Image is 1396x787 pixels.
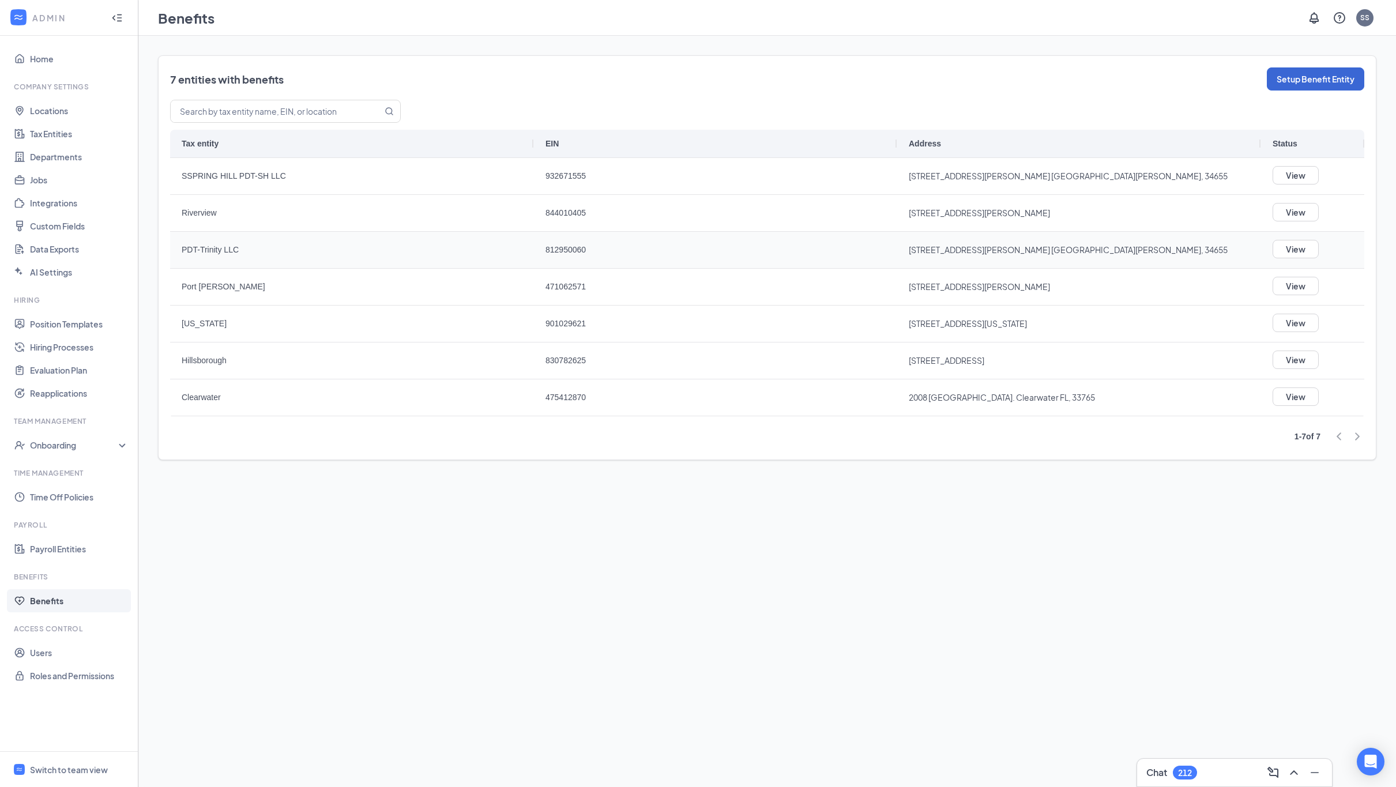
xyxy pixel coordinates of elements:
[30,47,129,70] a: Home
[545,139,559,148] span: EIN
[30,336,129,359] a: Hiring Processes
[182,232,522,268] span: PDT-Trinity LLC
[1304,763,1323,782] button: Minimize
[170,72,284,86] h2: 7 entities with benefits
[111,12,123,24] svg: Collapse
[1273,387,1319,406] button: View
[30,439,119,451] div: Onboarding
[1333,11,1346,25] svg: QuestionInfo
[1273,314,1319,332] button: View
[1273,240,1319,258] button: View
[158,8,215,28] h1: Benefits
[909,306,1250,341] span: [STREET_ADDRESS][US_STATE]
[909,232,1250,268] span: [STREET_ADDRESS][PERSON_NAME] [GEOGRAPHIC_DATA][PERSON_NAME], 34655
[909,269,1250,304] span: [STREET_ADDRESS][PERSON_NAME]
[1266,766,1280,780] svg: ComposeMessage
[909,159,1250,194] span: [STREET_ADDRESS][PERSON_NAME] [GEOGRAPHIC_DATA][PERSON_NAME], 34655
[182,195,522,231] span: Riverview
[30,99,129,122] a: Locations
[30,589,129,612] a: Benefits
[545,306,886,341] span: 901029621
[1295,430,1320,443] div: 1 - 7 of 7
[1307,11,1321,25] svg: Notifications
[1360,13,1369,22] div: SS
[30,145,129,168] a: Departments
[1267,67,1364,91] button: Setup Benefit Entity
[30,168,129,191] a: Jobs
[1146,766,1167,779] h3: Chat
[30,191,129,214] a: Integrations
[1273,277,1319,295] button: View
[30,485,129,509] a: Time Off Policies
[1273,139,1297,148] span: Status
[30,537,129,560] a: Payroll Entities
[30,122,129,145] a: Tax Entities
[30,641,129,664] a: Users
[545,159,886,194] span: 932671555
[30,764,108,775] div: Switch to team view
[182,159,522,194] span: SSPRING HILL PDT-SH LLC
[1287,766,1301,780] svg: ChevronUp
[182,306,522,341] span: [US_STATE]
[13,12,24,23] svg: WorkstreamLogo
[545,343,886,378] span: 830782625
[30,238,129,261] a: Data Exports
[1284,763,1302,782] button: ChevronUp
[30,312,129,336] a: Position Templates
[182,343,522,378] span: Hillsborough
[545,380,886,415] span: 475412870
[1357,748,1384,775] div: Open Intercom Messenger
[1308,766,1322,780] svg: Minimize
[16,766,23,773] svg: WorkstreamLogo
[909,195,1250,231] span: [STREET_ADDRESS][PERSON_NAME]
[30,359,129,382] a: Evaluation Plan
[1178,768,1192,778] div: 212
[545,269,886,304] span: 471062571
[14,624,126,634] div: Access control
[30,214,129,238] a: Custom Fields
[30,664,129,687] a: Roles and Permissions
[909,380,1250,415] span: 2008 [GEOGRAPHIC_DATA]. Clearwater FL, 33765
[1263,763,1281,782] button: ComposeMessage
[1273,203,1319,221] button: View
[545,232,886,268] span: 812950060
[14,468,126,478] div: Time Management
[14,439,25,451] svg: UserCheck
[909,343,1250,378] span: [STREET_ADDRESS]
[14,82,126,92] div: Company Settings
[171,100,368,122] input: Search by tax entity name, EIN, or location
[14,416,126,426] div: Team Management
[14,572,126,582] div: Benefits
[14,520,126,530] div: Payroll
[909,139,941,148] span: Address
[32,12,101,24] div: ADMIN
[385,107,394,116] svg: MagnifyingGlass
[30,382,129,405] a: Reapplications
[545,195,886,231] span: 844010405
[1273,166,1319,184] button: View
[1273,351,1319,369] button: View
[30,261,129,284] a: AI Settings
[182,269,522,304] span: Port [PERSON_NAME]
[14,295,126,305] div: Hiring
[182,380,522,415] span: Clearwater
[182,139,219,148] span: Tax entity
